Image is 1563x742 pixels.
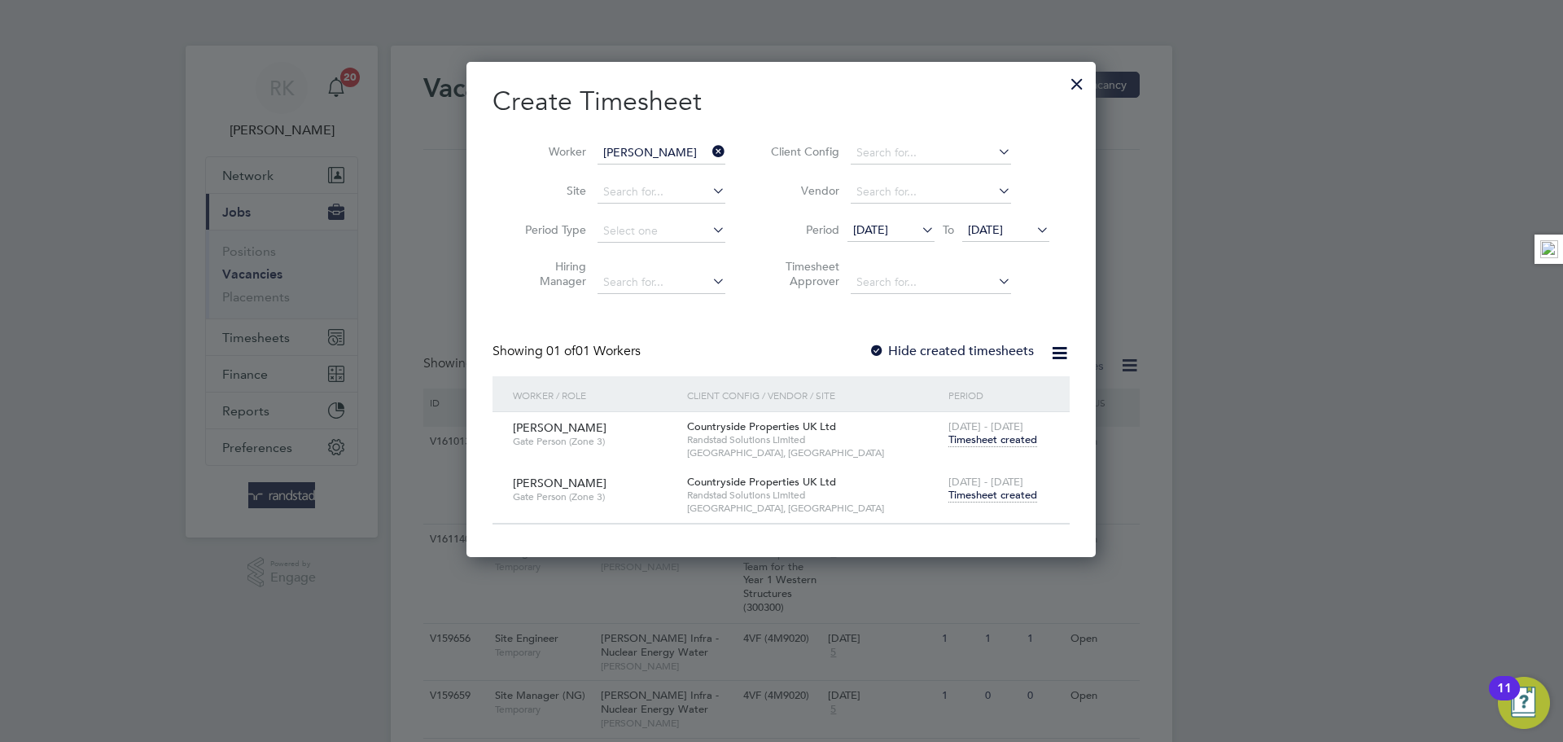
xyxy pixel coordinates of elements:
span: Countryside Properties UK Ltd [687,419,836,433]
span: Gate Person (Zone 3) [513,490,675,503]
span: 01 of [546,343,576,359]
label: Hiring Manager [513,259,586,288]
span: Gate Person (Zone 3) [513,435,675,448]
label: Period [766,222,839,237]
input: Search for... [598,142,725,165]
div: Client Config / Vendor / Site [683,376,944,414]
span: Countryside Properties UK Ltd [687,475,836,489]
label: Vendor [766,183,839,198]
span: [DATE] [853,222,888,237]
span: Timesheet created [948,432,1037,447]
input: Search for... [598,181,725,204]
span: [DATE] [968,222,1003,237]
span: [GEOGRAPHIC_DATA], [GEOGRAPHIC_DATA] [687,446,940,459]
span: [DATE] - [DATE] [948,419,1023,433]
label: Site [513,183,586,198]
div: Worker / Role [509,376,683,414]
span: Randstad Solutions Limited [687,489,940,502]
input: Search for... [851,142,1011,165]
h2: Create Timesheet [493,85,1070,119]
input: Select one [598,220,725,243]
span: 01 Workers [546,343,641,359]
span: [DATE] - [DATE] [948,475,1023,489]
div: Showing [493,343,644,360]
label: Period Type [513,222,586,237]
label: Client Config [766,144,839,159]
span: Randstad Solutions Limited [687,433,940,446]
button: Open Resource Center, 11 new notifications [1498,677,1550,729]
label: Hide created timesheets [869,343,1034,359]
input: Search for... [851,181,1011,204]
span: To [938,219,959,240]
span: Timesheet created [948,488,1037,503]
input: Search for... [598,271,725,294]
label: Worker [513,144,586,159]
span: [PERSON_NAME] [513,476,606,490]
span: [GEOGRAPHIC_DATA], [GEOGRAPHIC_DATA] [687,502,940,515]
span: [PERSON_NAME] [513,420,606,435]
div: 11 [1497,688,1512,709]
input: Search for... [851,271,1011,294]
div: Period [944,376,1053,414]
label: Timesheet Approver [766,259,839,288]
